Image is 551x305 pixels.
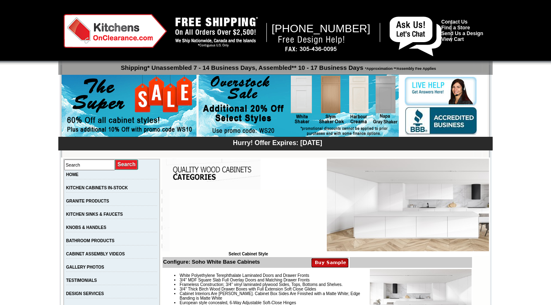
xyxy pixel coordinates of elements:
span: 3/4" Thick Birch Wood Drawer Boxes with Full Extension Soft Close Glides [180,287,316,291]
b: Select Cabinet Style [228,252,268,256]
a: Contact Us [441,19,467,25]
span: [PHONE_NUMBER] [272,22,371,35]
a: BATHROOM PRODUCTS [66,238,115,243]
span: European style concealed, 6-Way Adjustable Soft-Close Hinges [180,300,296,305]
p: Shipping* Unassembled 7 - 14 Business Days, Assembled** 10 - 17 Business Days [62,60,493,71]
span: *Approximation **Assembly Fee Applies [363,64,436,71]
span: 3/4" MDF Square Slab Full Overlay Doors and Matching Drawer Fronts [180,278,309,282]
img: Kitchens on Clearance Logo [64,14,167,48]
img: Soho White [327,159,489,251]
a: HOME [66,172,79,177]
iframe: Browser incompatible [170,190,327,252]
input: Submit [115,159,139,170]
a: CABINET ASSEMBLY VIDEOS [66,252,125,256]
a: KITCHEN SINKS & FAUCETS [66,212,123,217]
a: GALLERY PHOTOS [66,265,104,269]
a: TESTIMONIALS [66,278,97,283]
a: DESIGN SERVICES [66,291,104,296]
b: Configure: Soho White Base Cabinets [163,259,260,265]
a: KITCHEN CABINETS IN-STOCK [66,186,128,190]
a: GRANITE PRODUCTS [66,199,109,203]
div: Hurry! Offer Expires: [DATE] [62,138,493,147]
span: Cabinet Interiors Are [PERSON_NAME]. Cabinet Box Sides Are Finished with a Matte White; Edge Band... [180,291,360,300]
a: KNOBS & HANDLES [66,225,106,230]
span: White Polyethylene Terephthalate Laminated Doors and Drawer Fronts [180,273,309,278]
a: Send Us a Design [441,31,483,36]
a: Find a Store [441,25,470,31]
a: View Cart [441,36,464,42]
span: Frameless Construction; 3/4" vinyl laminated plywood Sides, Tops, Bottoms and Shelves. [180,282,343,287]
